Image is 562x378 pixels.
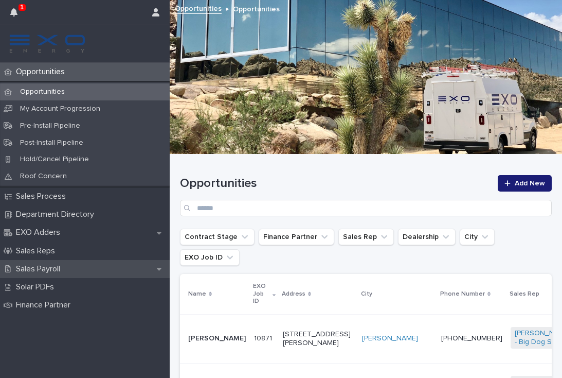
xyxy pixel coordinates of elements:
[12,88,73,96] p: Opportunities
[362,334,418,343] a: [PERSON_NAME]
[20,4,24,11] p: 1
[180,176,492,191] h1: Opportunities
[233,3,280,14] p: Opportunities
[283,330,354,348] p: [STREET_ADDRESS][PERSON_NAME]
[12,264,68,274] p: Sales Payroll
[188,334,246,343] p: [PERSON_NAME]
[253,281,270,307] p: EXO Job ID
[8,33,86,54] img: FKS5r6ZBThi8E5hshIGi
[254,332,274,343] p: 10871
[460,229,495,245] button: City
[398,229,456,245] button: Dealership
[12,228,68,237] p: EXO Adders
[498,175,552,192] a: Add New
[12,246,63,256] p: Sales Reps
[175,2,222,14] a: Opportunities
[180,249,240,266] button: EXO Job ID
[12,139,92,147] p: Post-Install Pipeline
[338,229,394,245] button: Sales Rep
[12,210,102,219] p: Department Directory
[12,122,88,130] p: Pre-Install Pipeline
[282,288,305,300] p: Address
[515,180,545,187] span: Add New
[12,192,74,201] p: Sales Process
[12,172,75,181] p: Roof Concern
[12,67,73,77] p: Opportunities
[441,335,502,342] a: [PHONE_NUMBER]
[188,288,206,300] p: Name
[180,229,255,245] button: Contract Stage
[12,105,108,113] p: My Account Progression
[12,300,79,310] p: Finance Partner
[440,288,485,300] p: Phone Number
[12,155,97,164] p: Hold/Cancel Pipeline
[259,229,334,245] button: Finance Partner
[510,288,539,300] p: Sales Rep
[10,6,24,25] div: 1
[12,282,62,292] p: Solar PDFs
[180,200,552,216] input: Search
[361,288,372,300] p: City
